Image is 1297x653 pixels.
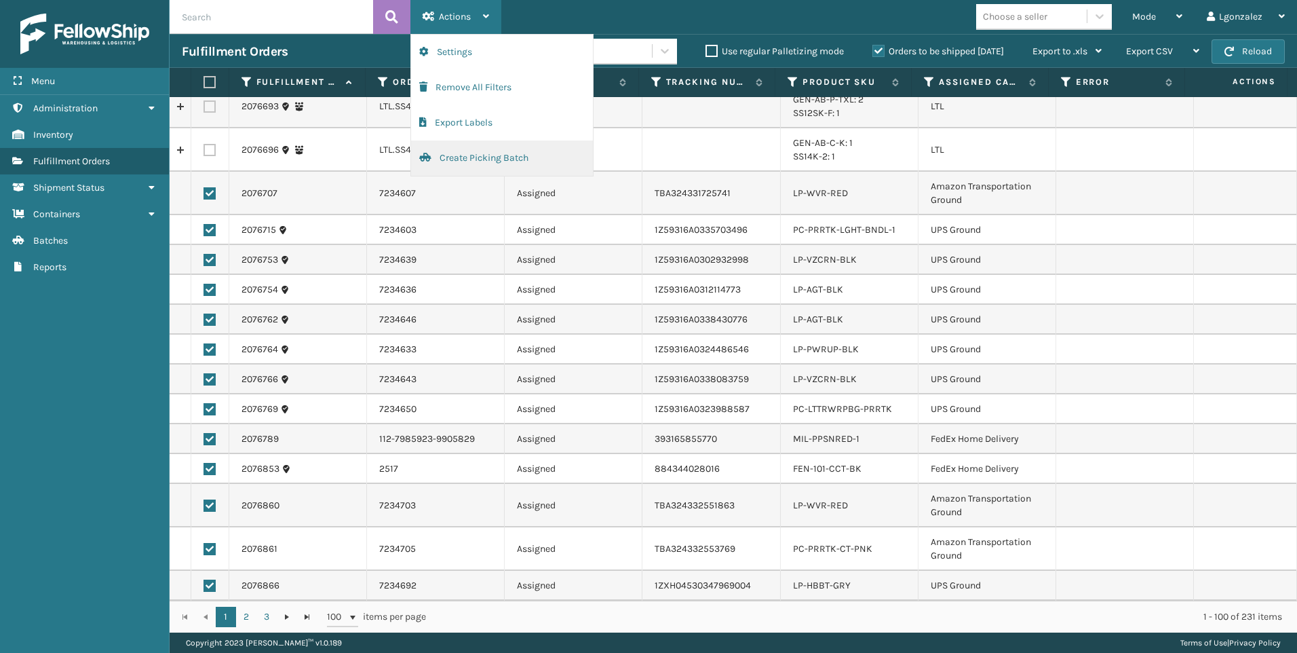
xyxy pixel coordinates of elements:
a: 1Z59316A0335703496 [655,224,748,236]
div: 1 - 100 of 231 items [445,610,1282,624]
td: Assigned [505,365,642,394]
a: 2 [236,607,256,627]
a: LP-HBBT-GRY [793,580,851,591]
label: Error [1076,76,1159,88]
td: UPS Ground [918,571,1056,601]
td: 7234636 [367,275,505,305]
a: Go to the last page [297,607,317,627]
span: Actions [439,11,471,22]
a: TBA324332553769 [655,543,735,555]
p: Copyright 2023 [PERSON_NAME]™ v 1.0.189 [186,633,342,653]
td: Assigned [505,245,642,275]
span: Batches [33,235,68,246]
td: UPS Ground [918,394,1056,424]
td: Assigned [505,454,642,484]
span: Menu [31,75,55,87]
a: 2076860 [241,499,279,512]
label: Product SKU [802,76,885,88]
a: PC-PRRTK-LGHT-BNDL-1 [793,224,895,236]
td: Amazon Transportation Ground [918,484,1056,527]
a: 2076866 [241,579,279,593]
a: 2076715 [241,223,276,237]
td: UPS Ground [918,215,1056,245]
td: LTL.SS44636 [367,128,505,172]
td: Amazon Transportation Ground [918,172,1056,215]
td: FedEx Home Delivery [918,424,1056,454]
td: Amazon Transportation Ground [918,527,1056,571]
span: Containers [33,208,80,220]
td: LTL [918,128,1056,172]
td: Assigned [505,394,642,424]
span: Go to the last page [302,612,313,622]
a: Terms of Use [1180,638,1227,648]
td: LTL.SS44635 [367,85,505,128]
span: items per page [327,607,426,627]
label: Assigned Carrier Service [939,76,1022,88]
td: Assigned [505,335,642,365]
td: 7234705 [367,527,505,571]
td: LTL [918,85,1056,128]
a: 2076693 [241,100,279,113]
a: 2076754 [241,283,278,297]
label: Order Number [393,76,476,88]
label: Fulfillment Order Id [256,76,339,88]
a: 2076707 [241,187,277,200]
td: UPS Ground [918,305,1056,335]
span: Export to .xls [1032,45,1087,57]
a: TBA324331725741 [655,187,731,199]
td: Assigned [505,275,642,305]
a: GEN-AB-C-K: 1 [793,137,853,149]
a: 884344028016 [655,463,720,474]
span: Mode [1132,11,1156,22]
td: Assigned [505,571,642,601]
a: Go to the next page [277,607,297,627]
a: LP-WVR-RED [793,500,848,511]
a: 2076789 [241,432,279,446]
span: 100 [327,610,347,624]
a: 1Z59316A0324486546 [655,343,749,355]
td: Assigned [505,484,642,527]
a: 2076696 [241,143,279,157]
label: Orders to be shipped [DATE] [872,45,1004,57]
a: PC-LTTRWRPBG-PRRTK [793,403,892,415]
td: UPS Ground [918,245,1056,275]
td: UPS Ground [918,335,1056,365]
a: 1Z59316A0338083759 [655,373,749,385]
a: 2076853 [241,462,279,476]
h3: Fulfillment Orders [182,43,288,60]
a: LP-VZCRN-BLK [793,254,857,265]
td: Assigned [505,527,642,571]
a: 2076753 [241,253,278,267]
a: PC-PRRTK-CT-PNK [793,543,872,555]
a: MIL-PPSNRED-1 [793,433,859,445]
div: | [1180,633,1281,653]
button: Reload [1212,39,1285,64]
a: SS14K-2: 1 [793,151,835,162]
td: Assigned [505,215,642,245]
a: 1 [216,607,236,627]
a: LP-VZCRN-BLK [793,373,857,385]
a: 1Z59316A0302932998 [655,254,749,265]
a: LP-PWRUP-BLK [793,343,859,355]
td: 7234607 [367,172,505,215]
a: 1Z59316A0338430776 [655,314,748,325]
div: Choose a seller [983,10,1047,24]
a: 393165855770 [655,433,717,445]
label: Use regular Palletizing mode [705,45,844,57]
td: 7234643 [367,365,505,394]
a: 2076861 [241,542,277,556]
span: Shipment Status [33,182,104,193]
td: 7234603 [367,215,505,245]
a: 2076764 [241,343,278,356]
td: 7234633 [367,335,505,365]
td: 7234650 [367,394,505,424]
td: UPS Ground [918,275,1056,305]
a: LP-AGT-BLK [793,314,843,325]
a: LP-AGT-BLK [793,284,843,295]
a: Privacy Policy [1229,638,1281,648]
td: FedEx Home Delivery [918,454,1056,484]
a: FEN-101-CCT-BK [793,463,862,474]
td: Assigned [505,305,642,335]
td: Assigned [505,424,642,454]
a: 1Z59316A0323988587 [655,403,750,415]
